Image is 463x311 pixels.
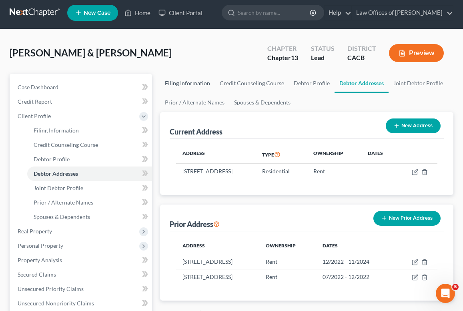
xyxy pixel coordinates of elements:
a: Filing Information [160,74,215,93]
span: [PERSON_NAME] & [PERSON_NAME] [10,47,172,58]
a: Client Portal [154,6,206,20]
span: Spouses & Dependents [34,213,90,220]
div: Chapter [267,53,298,62]
div: Current Address [170,127,222,136]
span: Case Dashboard [18,84,58,90]
span: Real Property [18,228,52,235]
span: Client Profile [18,112,51,119]
th: Dates [361,145,397,164]
th: Address [176,238,259,254]
span: Filing Information [34,127,79,134]
div: Status [311,44,335,53]
span: Unsecured Priority Claims [18,285,84,292]
span: Debtor Addresses [34,170,78,177]
span: Unsecured Nonpriority Claims [18,300,94,307]
a: Home [120,6,154,20]
th: Ownership [259,238,316,254]
button: Preview [389,44,444,62]
span: Credit Report [18,98,52,105]
div: CACB [347,53,376,62]
a: Case Dashboard [11,80,152,94]
a: Debtor Addresses [27,167,152,181]
button: New Prior Address [373,211,441,226]
span: Property Analysis [18,257,62,263]
span: New Case [84,10,110,16]
td: Rent [259,254,316,269]
a: Help [325,6,351,20]
a: Unsecured Nonpriority Claims [11,296,152,311]
a: Credit Counseling Course [27,138,152,152]
div: District [347,44,376,53]
th: Type [256,145,307,164]
div: Chapter [267,44,298,53]
a: Property Analysis [11,253,152,267]
a: Law Offices of [PERSON_NAME] [352,6,453,20]
td: 12/2022 - 11/2024 [316,254,395,269]
div: Lead [311,53,335,62]
td: Rent [259,269,316,285]
a: Prior / Alternate Names [160,93,229,112]
a: Debtor Profile [27,152,152,167]
span: Credit Counseling Course [34,141,98,148]
td: [STREET_ADDRESS] [176,269,259,285]
a: Credit Report [11,94,152,109]
a: Spouses & Dependents [27,210,152,224]
a: Joint Debtor Profile [27,181,152,195]
a: Debtor Profile [289,74,335,93]
th: Address [176,145,256,164]
input: Search by name... [238,5,311,20]
div: Prior Address [170,219,220,229]
a: Prior / Alternate Names [27,195,152,210]
a: Debtor Addresses [335,74,389,93]
td: [STREET_ADDRESS] [176,164,256,179]
button: New Address [386,118,441,133]
span: Secured Claims [18,271,56,278]
span: Prior / Alternate Names [34,199,93,206]
a: Spouses & Dependents [229,93,295,112]
th: Ownership [307,145,361,164]
a: Unsecured Priority Claims [11,282,152,296]
span: Joint Debtor Profile [34,185,83,191]
td: 07/2022 - 12/2022 [316,269,395,285]
a: Secured Claims [11,267,152,282]
span: 5 [452,284,459,290]
th: Dates [316,238,395,254]
span: Debtor Profile [34,156,70,163]
a: Filing Information [27,123,152,138]
a: Joint Debtor Profile [389,74,448,93]
td: Rent [307,164,361,179]
td: [STREET_ADDRESS] [176,254,259,269]
a: Credit Counseling Course [215,74,289,93]
td: Residential [256,164,307,179]
iframe: Intercom live chat [436,284,455,303]
span: Personal Property [18,242,63,249]
span: 13 [291,54,298,61]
